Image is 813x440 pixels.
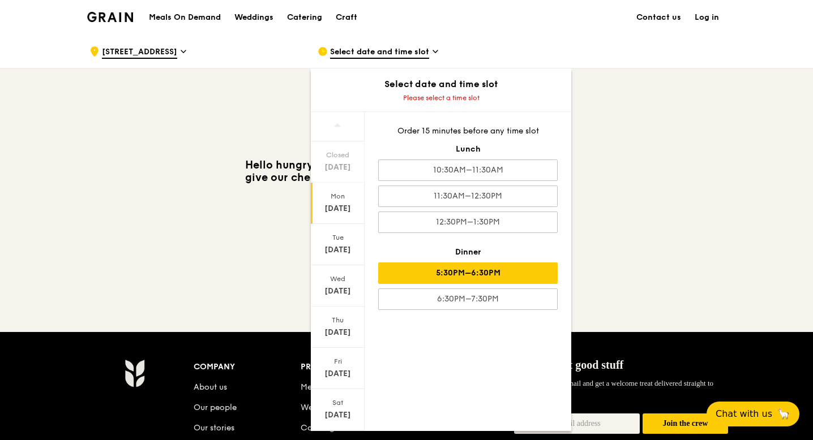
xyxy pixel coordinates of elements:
[707,402,799,426] button: Chat with us🦙
[330,46,429,59] span: Select date and time slot
[194,359,301,375] div: Company
[194,403,237,412] a: Our people
[378,144,558,155] div: Lunch
[378,262,558,284] div: 5:30PM–6:30PM
[313,368,363,379] div: [DATE]
[102,46,177,59] span: [STREET_ADDRESS]
[313,233,363,242] div: Tue
[287,1,322,34] div: Catering
[313,203,363,214] div: [DATE]
[313,286,363,297] div: [DATE]
[688,1,726,34] a: Log in
[234,1,273,34] div: Weddings
[630,1,688,34] a: Contact us
[313,316,363,325] div: Thu
[125,359,144,387] img: Grain
[378,186,558,207] div: 11:30AM–12:30PM
[378,212,558,233] div: 12:30PM–1:30PM
[280,1,329,34] a: Catering
[311,77,571,91] div: Select date and time slot
[237,159,576,196] h3: Hello hungry human. We’re closed [DATE] as it’s important to give our chefs a break to rest and r...
[336,1,357,34] div: Craft
[514,379,713,400] span: Sign up for Grain mail and get a welcome treat delivered straight to your inbox.
[313,409,363,421] div: [DATE]
[301,382,370,392] a: Meals On Demand
[378,126,558,137] div: Order 15 minutes before any time slot
[149,12,221,23] h1: Meals On Demand
[313,274,363,283] div: Wed
[777,407,790,421] span: 🦙
[194,382,227,392] a: About us
[329,1,364,34] a: Craft
[313,327,363,338] div: [DATE]
[313,357,363,366] div: Fri
[313,162,363,173] div: [DATE]
[378,288,558,310] div: 6:30PM–7:30PM
[301,359,408,375] div: Products
[87,12,133,22] img: Grain
[313,244,363,256] div: [DATE]
[301,423,335,433] a: Catering
[313,150,363,159] div: Closed
[313,398,363,407] div: Sat
[643,413,728,434] button: Join the crew
[311,93,571,102] div: Please select a time slot
[301,403,339,412] a: Weddings
[378,247,558,258] div: Dinner
[378,159,558,181] div: 10:30AM–11:30AM
[313,192,363,201] div: Mon
[228,1,280,34] a: Weddings
[514,413,640,434] input: Non-spam email address
[716,407,772,421] span: Chat with us
[194,423,234,433] a: Our stories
